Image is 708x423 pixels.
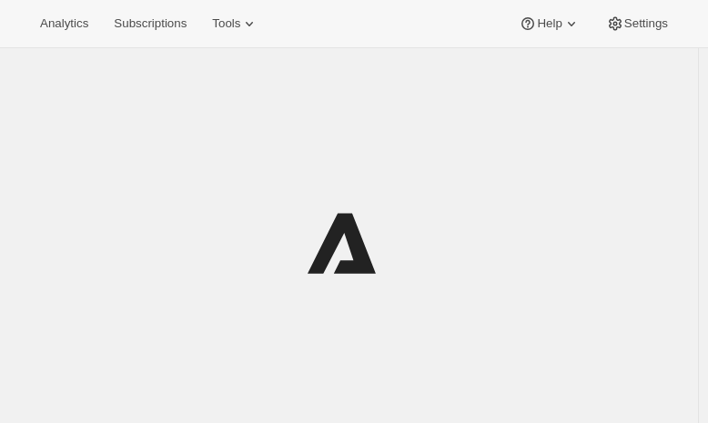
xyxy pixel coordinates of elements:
span: Tools [212,16,240,31]
button: Subscriptions [103,11,197,36]
span: Help [537,16,561,31]
button: Help [508,11,591,36]
button: Tools [201,11,269,36]
span: Subscriptions [114,16,187,31]
button: Settings [595,11,679,36]
span: Analytics [40,16,88,31]
button: Analytics [29,11,99,36]
span: Settings [624,16,668,31]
